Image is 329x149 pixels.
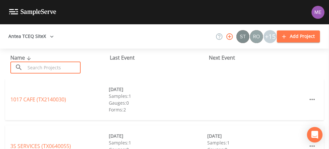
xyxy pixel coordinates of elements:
[312,6,324,19] img: d4d65db7c401dd99d63b7ad86343d265
[9,9,56,15] img: logo
[236,30,250,43] div: Stan Porter
[109,132,207,139] div: [DATE]
[250,30,263,43] img: 7e5c62b91fde3b9fc00588adc1700c9a
[307,127,323,143] div: Open Intercom Messenger
[250,30,263,43] div: Rodolfo Ramirez
[277,30,320,42] button: Add Project
[209,54,308,62] div: Next Event
[6,30,56,42] button: Antea TCEQ SiteX
[264,30,277,43] div: +15
[236,30,249,43] img: c0670e89e469b6405363224a5fca805c
[25,62,81,74] input: Search Projects
[109,139,207,146] div: Samples: 1
[207,139,306,146] div: Samples: 1
[10,96,66,103] a: 1017 CAFE (TX2140030)
[207,132,306,139] div: [DATE]
[109,86,207,93] div: [DATE]
[109,99,207,106] div: Gauges: 0
[109,93,207,99] div: Samples: 1
[109,106,207,113] div: Forms: 2
[10,54,33,61] span: Name
[110,54,209,62] div: Last Event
